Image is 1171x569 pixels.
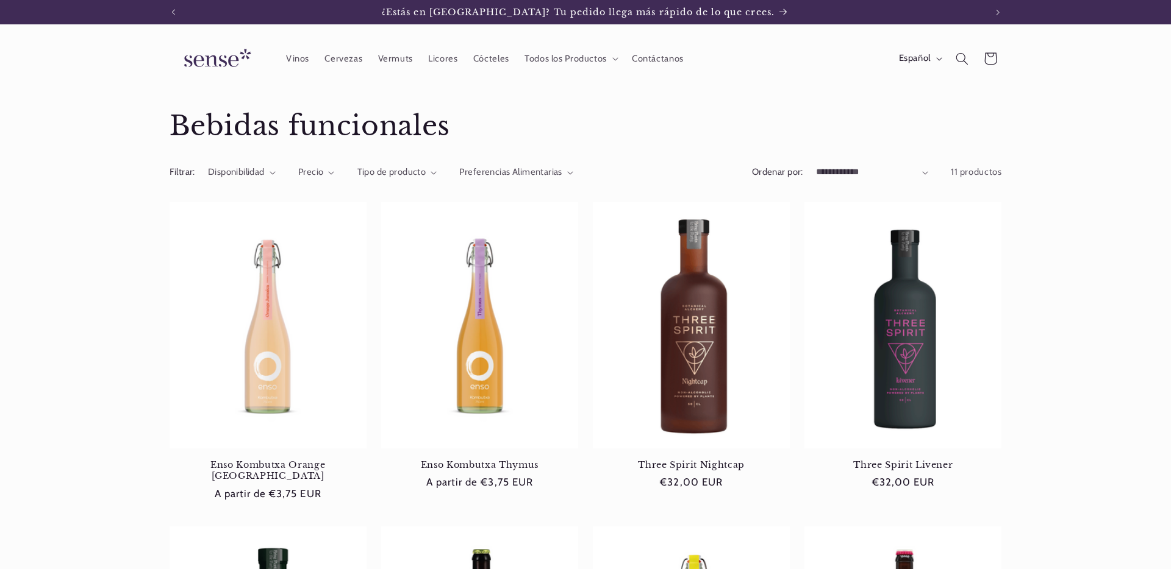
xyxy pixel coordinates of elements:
h2: Filtrar: [170,166,195,179]
a: Sense [165,37,266,81]
span: Cervezas [324,53,362,65]
summary: Tipo de producto (0 seleccionado) [357,166,437,179]
span: Cócteles [473,53,509,65]
summary: Todos los Productos [517,45,624,72]
span: ¿Estás en [GEOGRAPHIC_DATA]? Tu pedido llega más rápido de lo que crees. [382,7,775,18]
a: Enso Kombutxa Thymus [381,459,578,470]
span: Todos los Productos [525,53,607,65]
button: Español [891,46,948,71]
span: 11 productos [951,166,1002,177]
span: Disponibilidad [208,166,265,177]
a: Three Spirit Nightcap [593,459,790,470]
a: Enso Kombutxa Orange [GEOGRAPHIC_DATA] [170,459,367,482]
span: Precio [298,166,324,177]
a: Three Spirit Livener [804,459,1001,470]
summary: Preferencias Alimentarias (0 seleccionado) [459,166,573,179]
span: Vinos [286,53,309,65]
summary: Búsqueda [948,44,976,72]
a: Vermuts [370,45,421,72]
span: Contáctanos [632,53,684,65]
span: Preferencias Alimentarias [459,166,562,177]
img: Sense [170,41,261,76]
a: Cervezas [317,45,370,72]
summary: Precio [298,166,335,179]
a: Cócteles [465,45,517,72]
h1: Bebidas funcionales [170,109,1002,144]
span: Español [899,52,931,65]
a: Vinos [278,45,317,72]
span: Tipo de producto [357,166,426,177]
span: Licores [428,53,457,65]
label: Ordenar por: [752,166,803,177]
a: Contáctanos [624,45,691,72]
summary: Disponibilidad (0 seleccionado) [208,166,276,179]
a: Licores [421,45,466,72]
span: Vermuts [378,53,413,65]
